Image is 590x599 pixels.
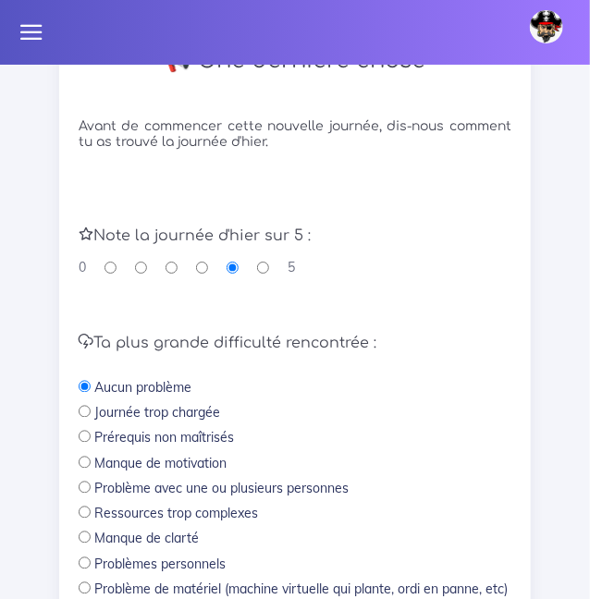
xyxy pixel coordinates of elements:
[79,336,511,353] h5: Ta plus grande difficulté rencontrée :
[79,228,511,246] h5: Note la journée d'hier sur 5 :
[79,259,295,277] div: 0 5
[94,530,199,548] label: Manque de clarté
[94,455,227,473] label: Manque de motivation
[94,480,349,498] label: Problème avec une ou plusieurs personnes
[530,10,563,43] img: avatar
[94,404,220,422] label: Journée trop chargée
[94,379,191,397] label: Aucun problème
[94,505,258,523] label: Ressources trop complexes
[94,556,226,574] label: Problèmes personnels
[94,581,508,599] label: Problème de matériel (machine virtuelle qui plante, ordi en panne, etc)
[79,119,511,151] h6: Avant de commencer cette nouvelle journée, dis-nous comment tu as trouvé la journée d'hier.
[94,429,234,447] label: Prérequis non maîtrisés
